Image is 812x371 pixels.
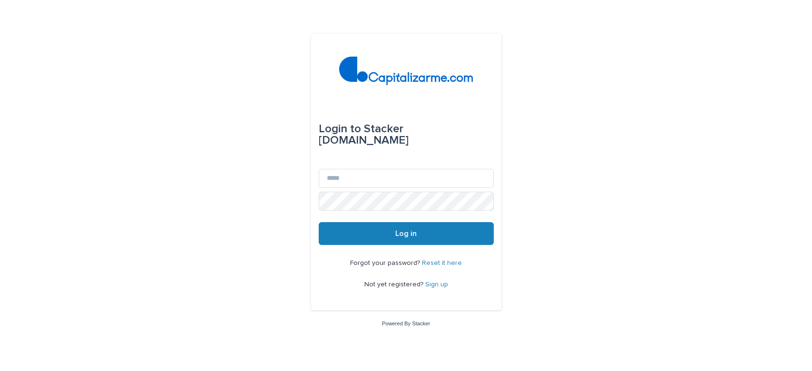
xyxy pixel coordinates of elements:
button: Log in [319,222,494,245]
span: Log in [395,230,417,237]
span: Forgot your password? [350,260,422,266]
span: Not yet registered? [364,281,425,288]
img: 4arMvv9wSvmHTHbXwTim [339,57,473,85]
div: Stacker [DOMAIN_NAME] [319,116,494,154]
span: Login to [319,123,361,135]
a: Powered By Stacker [382,321,430,326]
a: Reset it here [422,260,462,266]
a: Sign up [425,281,448,288]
